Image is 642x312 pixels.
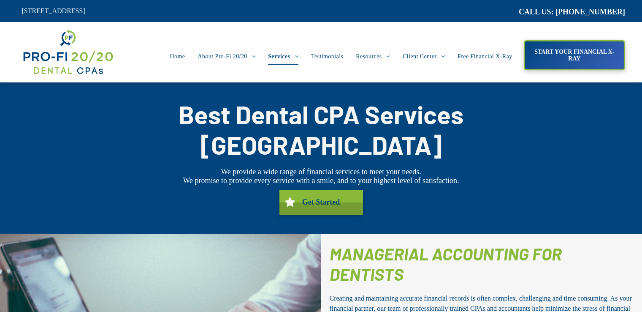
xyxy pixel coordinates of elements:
[200,172,442,181] span: We provide a wide range of financial services to meet your needs.
[179,103,463,164] span: Best Dental CPA Services [GEOGRAPHIC_DATA]
[353,49,404,65] a: Testimonials
[456,49,519,65] a: Client Center
[527,48,621,63] span: START YOUR FINANCIAL X-RAY
[524,40,625,70] a: START YOUR FINANCIAL X-RAY
[442,65,518,81] a: Free Financial X-Ray
[279,194,363,219] a: Get Started
[520,7,625,16] a: CALL US: [PHONE_NUMBER]
[22,28,114,76] img: Get Dental CPA Consulting, Bookkeeping, & Bank Loans
[330,248,562,288] span: MANAGERIAL ACCOUNTING FOR DENTISTS
[306,49,353,65] a: Services
[404,49,456,65] a: Resources
[154,181,488,189] span: We promise to provide every service with a smile, and to your highest level of satisfaction.
[196,49,226,65] a: Home
[296,198,346,215] span: Get Started
[226,49,306,65] a: About Pro-Fi 20/20
[484,8,520,16] span: CA::CALLC
[22,7,88,15] span: [STREET_ADDRESS]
